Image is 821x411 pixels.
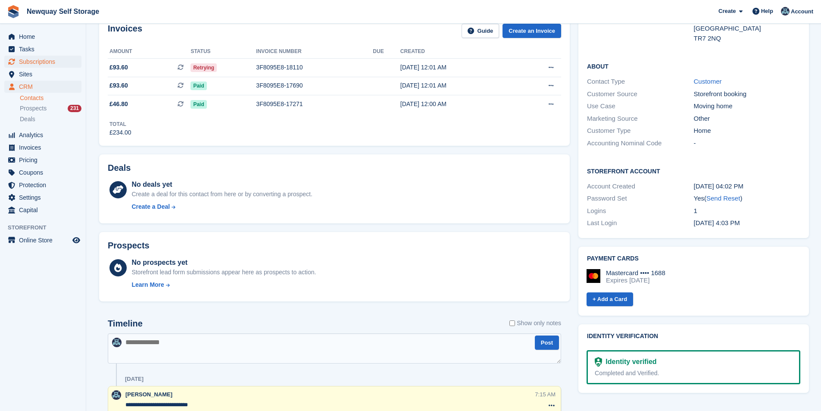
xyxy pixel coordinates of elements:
[131,268,316,277] div: Storefront lead form submissions appear here as prospects to action.
[587,166,800,175] h2: Storefront Account
[4,154,81,166] a: menu
[109,128,131,137] div: £234.00
[68,105,81,112] div: 231
[4,234,81,246] a: menu
[109,100,128,109] span: £46.80
[4,81,81,93] a: menu
[108,45,190,59] th: Amount
[4,43,81,55] a: menu
[587,114,693,124] div: Marketing Source
[761,7,773,16] span: Help
[131,257,316,268] div: No prospects yet
[20,115,35,123] span: Deals
[23,4,103,19] a: Newquay Self Storage
[4,204,81,216] a: menu
[587,4,693,43] div: Address
[19,179,71,191] span: Protection
[19,204,71,216] span: Capital
[19,234,71,246] span: Online Store
[19,129,71,141] span: Analytics
[694,89,800,99] div: Storefront booking
[694,101,800,111] div: Moving home
[400,81,516,90] div: [DATE] 12:01 AM
[7,5,20,18] img: stora-icon-8386f47178a22dfd0bd8f6a31ec36ba5ce8667c1dd55bd0f319d3a0aa187defe.svg
[587,126,693,136] div: Customer Type
[694,34,800,44] div: TR7 2NQ
[587,333,800,340] h2: Identity verification
[125,391,172,398] span: [PERSON_NAME]
[4,129,81,141] a: menu
[718,7,736,16] span: Create
[509,319,515,328] input: Show only notes
[706,195,740,202] a: Send Reset
[256,81,373,90] div: 3F8095E8-17690
[535,336,559,350] button: Post
[694,138,800,148] div: -
[108,319,143,329] h2: Timeline
[704,195,742,202] span: ( )
[694,182,800,191] div: [DATE] 04:02 PM
[190,100,206,109] span: Paid
[19,56,71,68] span: Subscriptions
[4,179,81,191] a: menu
[108,241,150,251] h2: Prospects
[509,319,561,328] label: Show only notes
[20,104,47,113] span: Prospects
[109,63,128,72] span: £93.60
[694,78,722,85] a: Customer
[587,194,693,204] div: Password Set
[587,182,693,191] div: Account Created
[190,82,206,90] span: Paid
[503,24,561,38] a: Create an Invoice
[108,24,142,38] h2: Invoices
[4,166,81,179] a: menu
[694,114,800,124] div: Other
[190,63,217,72] span: Retrying
[109,120,131,128] div: Total
[19,166,71,179] span: Coupons
[694,126,800,136] div: Home
[109,81,128,90] span: £93.60
[595,369,792,378] div: Completed and Verified.
[256,63,373,72] div: 3F8095E8-18110
[4,56,81,68] a: menu
[791,7,813,16] span: Account
[373,45,400,59] th: Due
[4,191,81,204] a: menu
[694,206,800,216] div: 1
[400,100,516,109] div: [DATE] 12:00 AM
[587,255,800,262] h2: Payment cards
[131,202,312,211] a: Create a Deal
[19,141,71,154] span: Invoices
[587,89,693,99] div: Customer Source
[19,31,71,43] span: Home
[19,68,71,80] span: Sites
[125,376,144,383] div: [DATE]
[694,24,800,34] div: [GEOGRAPHIC_DATA]
[20,104,81,113] a: Prospects 231
[4,31,81,43] a: menu
[131,202,170,211] div: Create a Deal
[19,43,71,55] span: Tasks
[19,154,71,166] span: Pricing
[112,390,121,400] img: Colette Pearce
[108,163,131,173] h2: Deals
[256,45,373,59] th: Invoice number
[131,179,312,190] div: No deals yet
[19,191,71,204] span: Settings
[587,138,693,148] div: Accounting Nominal Code
[4,68,81,80] a: menu
[71,235,81,245] a: Preview store
[4,141,81,154] a: menu
[19,81,71,93] span: CRM
[20,94,81,102] a: Contacts
[462,24,499,38] a: Guide
[606,269,665,277] div: Mastercard •••• 1688
[587,62,800,70] h2: About
[587,77,693,87] div: Contact Type
[8,223,86,232] span: Storefront
[535,390,556,398] div: 7:15 AM
[606,276,665,284] div: Expires [DATE]
[587,292,633,307] a: + Add a Card
[400,45,516,59] th: Created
